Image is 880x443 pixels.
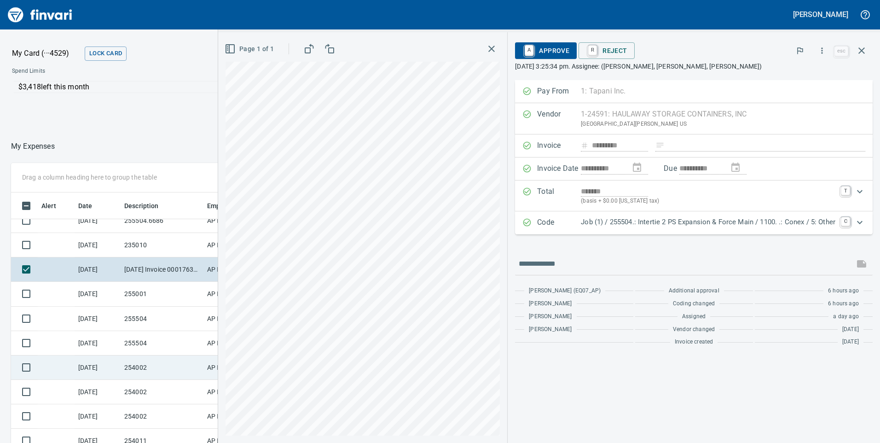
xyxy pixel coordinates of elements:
[11,141,55,152] nav: breadcrumb
[203,356,272,380] td: AP Invoices
[515,181,873,211] div: Expand
[121,233,203,257] td: 235010
[537,186,581,206] p: Total
[579,42,634,59] button: RReject
[673,299,715,309] span: Coding changed
[828,299,859,309] span: 6 hours ago
[529,312,572,321] span: [PERSON_NAME]
[581,217,835,227] p: Job (1) / 255504.: Intertie 2 PS Expansion & Force Main / 1100. .: Conex / 5: Other
[529,299,572,309] span: [PERSON_NAME]
[85,47,127,61] button: Lock Card
[675,338,713,347] span: Invoice created
[11,141,55,152] p: My Expenses
[833,312,859,321] span: a day ago
[6,4,75,26] img: Finvari
[841,217,850,226] a: C
[75,282,121,306] td: [DATE]
[203,307,272,331] td: AP Invoices
[121,257,203,282] td: [DATE] Invoice 000176331 from HAULAWAY STORAGE CONTAINERS, INC (1-24591)
[791,7,851,22] button: [PERSON_NAME]
[841,186,850,195] a: T
[525,45,533,55] a: A
[75,356,121,380] td: [DATE]
[121,356,203,380] td: 254002
[203,282,272,306] td: AP Invoices
[515,211,873,234] div: Expand
[203,257,272,282] td: AP Invoices
[121,404,203,429] td: 254002
[842,325,859,334] span: [DATE]
[828,286,859,296] span: 6 hours ago
[226,43,274,55] span: Page 1 of 1
[529,286,601,296] span: [PERSON_NAME] (EQ07_AP)
[203,380,272,404] td: AP Invoices
[41,200,68,211] span: Alert
[75,380,121,404] td: [DATE]
[529,325,572,334] span: [PERSON_NAME]
[790,41,810,61] button: Flag
[203,209,272,233] td: AP Invoices
[793,10,848,19] h5: [PERSON_NAME]
[121,331,203,356] td: 255504
[22,173,157,182] p: Drag a column heading here to group the table
[75,331,121,356] td: [DATE]
[78,200,104,211] span: Date
[89,48,122,59] span: Lock Card
[121,380,203,404] td: 254002
[75,233,121,257] td: [DATE]
[207,200,249,211] span: Employee
[12,67,178,76] span: Spend Limits
[842,338,859,347] span: [DATE]
[203,331,272,356] td: AP Invoices
[124,200,171,211] span: Description
[121,209,203,233] td: 255504.6686
[75,404,121,429] td: [DATE]
[203,233,272,257] td: AP Invoices
[515,62,873,71] p: [DATE] 3:25:34 pm. Assignee: ([PERSON_NAME], [PERSON_NAME], [PERSON_NAME])
[588,45,597,55] a: R
[121,307,203,331] td: 255504
[522,43,569,58] span: Approve
[515,42,577,59] button: AApprove
[537,217,581,229] p: Code
[832,40,873,62] span: Close invoice
[669,286,719,296] span: Additional approval
[834,46,848,56] a: esc
[124,200,159,211] span: Description
[207,200,237,211] span: Employee
[75,257,121,282] td: [DATE]
[18,82,307,93] p: $3,418 left this month
[223,41,278,58] button: Page 1 of 1
[812,41,832,61] button: More
[12,48,81,59] p: My Card (···4529)
[121,282,203,306] td: 255001
[41,200,56,211] span: Alert
[75,209,121,233] td: [DATE]
[682,312,706,321] span: Assigned
[203,404,272,429] td: AP Invoices
[78,200,93,211] span: Date
[586,43,627,58] span: Reject
[581,197,835,206] p: (basis + $0.00 [US_STATE] tax)
[5,93,313,102] p: Online allowed
[851,253,873,275] span: This records your message into the invoice and notifies anyone mentioned
[673,325,715,334] span: Vendor changed
[75,307,121,331] td: [DATE]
